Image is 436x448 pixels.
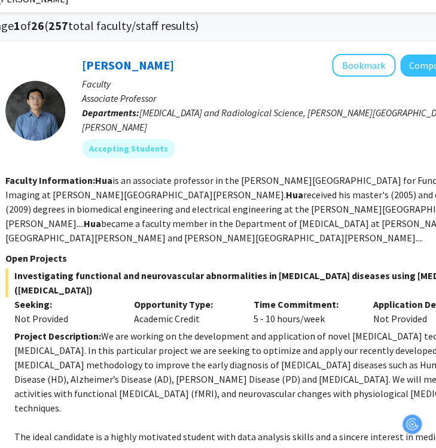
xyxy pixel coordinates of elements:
[332,54,395,77] button: Add Jun Hua to Bookmarks
[84,217,101,229] b: Hua
[14,330,101,342] strong: Project Description:
[82,107,139,119] b: Departments:
[82,139,175,158] mat-chip: Accepting Students
[9,394,51,439] iframe: Chat
[82,57,174,72] a: [PERSON_NAME]
[14,311,116,326] div: Not Provided
[125,297,245,326] div: Academic Credit
[48,18,68,33] span: 257
[286,189,303,201] b: Hua
[5,174,95,186] b: Faculty Information:
[254,297,355,311] p: Time Commitment:
[31,18,44,33] span: 26
[134,297,236,311] p: Opportunity Type:
[14,18,20,33] span: 1
[14,297,116,311] p: Seeking:
[95,174,112,186] b: Hua
[245,297,364,326] div: 5 - 10 hours/week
